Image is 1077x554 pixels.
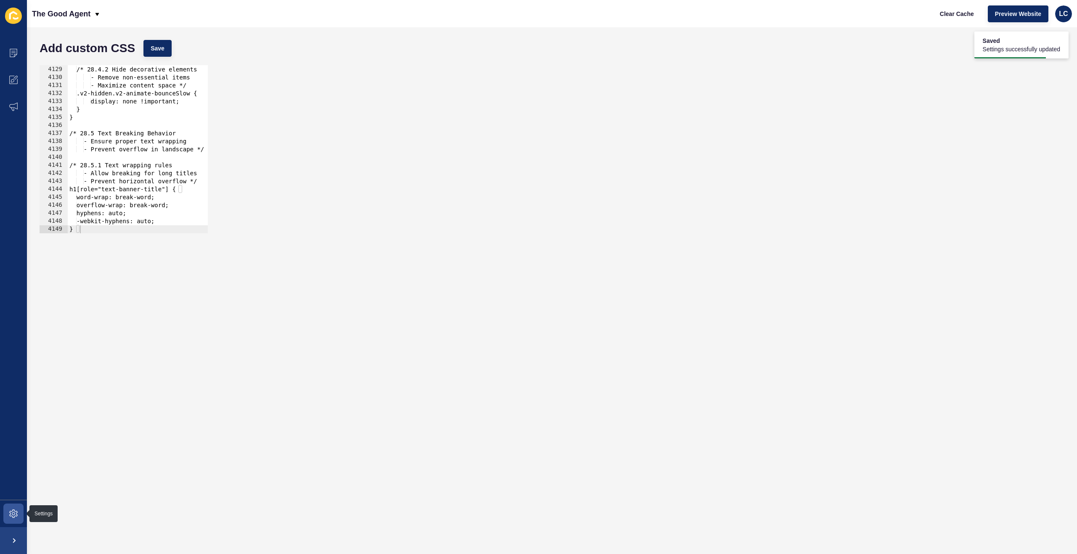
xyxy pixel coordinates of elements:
span: Preview Website [995,10,1041,18]
div: 4141 [40,161,68,169]
div: 4148 [40,217,68,225]
div: 4149 [40,225,68,233]
div: 4132 [40,90,68,98]
div: 4134 [40,106,68,113]
button: Save [143,40,172,57]
span: Settings successfully updated [983,45,1060,53]
div: Settings [34,510,53,517]
div: 4131 [40,82,68,90]
div: 4139 [40,145,68,153]
div: 4137 [40,129,68,137]
div: 4129 [40,66,68,74]
div: 4140 [40,153,68,161]
div: 4144 [40,185,68,193]
p: The Good Agent [32,3,90,24]
span: Clear Cache [940,10,974,18]
span: LC [1059,10,1068,18]
button: Clear Cache [933,5,981,22]
button: Preview Website [988,5,1048,22]
div: 4133 [40,98,68,106]
div: 4143 [40,177,68,185]
div: 4147 [40,209,68,217]
div: 4145 [40,193,68,201]
div: 4136 [40,121,68,129]
div: 4146 [40,201,68,209]
div: 4135 [40,113,68,121]
div: 4130 [40,74,68,82]
div: 4138 [40,137,68,145]
span: Saved [983,37,1060,45]
h1: Add custom CSS [40,44,135,53]
div: 4142 [40,169,68,177]
span: Save [151,44,164,53]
